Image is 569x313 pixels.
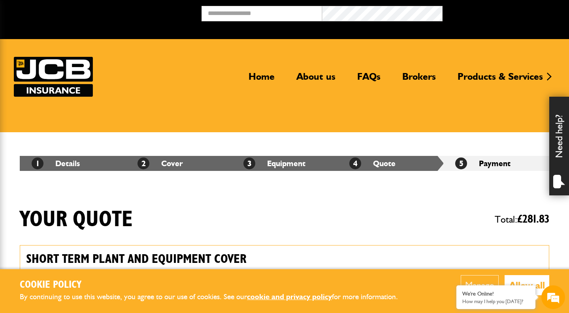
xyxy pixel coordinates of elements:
[443,6,563,18] button: Broker Login
[443,156,549,171] li: Payment
[20,279,411,291] h2: Cookie Policy
[290,71,341,89] a: About us
[20,291,411,303] p: By continuing to use this website, you agree to our use of cookies. See our for more information.
[349,157,361,169] span: 4
[462,298,529,304] p: How may I help you today?
[138,159,183,168] a: 2Cover
[138,157,149,169] span: 2
[243,71,281,89] a: Home
[455,157,467,169] span: 5
[505,275,549,295] button: Allow all
[26,251,367,266] h2: Short term plant and equipment cover
[517,214,549,225] span: £
[337,156,443,171] li: Quote
[549,97,569,195] div: Need help?
[351,71,386,89] a: FAQs
[495,210,549,229] span: Total:
[461,275,499,295] button: Manage
[243,159,305,168] a: 3Equipment
[522,214,549,225] span: 281.83
[452,71,549,89] a: Products & Services
[462,291,529,297] div: We're Online!
[247,292,332,301] a: cookie and privacy policy
[32,159,80,168] a: 1Details
[396,71,442,89] a: Brokers
[14,57,93,97] img: JCB Insurance Services logo
[20,206,133,233] h1: Your quote
[243,157,255,169] span: 3
[14,57,93,97] a: JCB Insurance Services
[32,157,43,169] span: 1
